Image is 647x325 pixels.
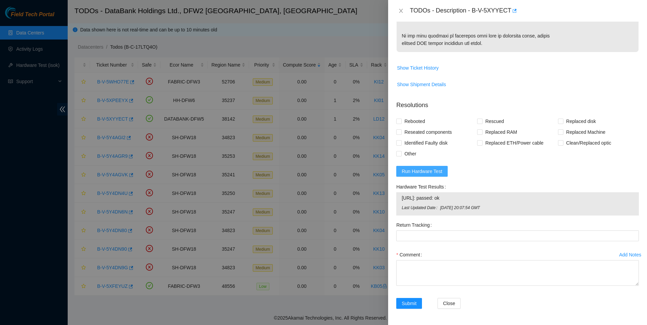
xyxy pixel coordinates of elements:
[402,148,419,159] span: Other
[410,5,639,16] div: TODOs - Description - B-V-5XYYECT
[440,205,633,211] span: [DATE] 20:07:54 GMT
[396,230,639,241] input: Return Tracking
[402,194,633,202] span: [URL]: passed: ok
[396,249,425,260] label: Comment
[563,116,599,127] span: Replaced disk
[396,220,434,230] label: Return Tracking
[396,298,422,309] button: Submit
[563,137,614,148] span: Clean/Replaced optic
[402,205,440,211] span: Last Updated Date
[443,300,455,307] span: Close
[397,81,446,88] span: Show Shipment Details
[402,168,442,175] span: Run Hardware Test
[397,62,439,73] button: Show Ticket History
[396,166,448,177] button: Run Hardware Test
[397,79,446,90] button: Show Shipment Details
[396,181,448,192] label: Hardware Test Results
[398,8,404,14] span: close
[563,127,608,137] span: Replaced Machine
[396,95,639,110] p: Resolutions
[396,260,639,286] textarea: Comment
[483,137,546,148] span: Replaced ETH/Power cable
[397,64,439,72] span: Show Ticket History
[438,298,461,309] button: Close
[619,252,641,257] div: Add Notes
[483,127,520,137] span: Replaced RAM
[396,8,406,14] button: Close
[402,137,450,148] span: Identified Faulty disk
[402,300,417,307] span: Submit
[402,116,428,127] span: Rebooted
[402,127,454,137] span: Reseated components
[619,249,642,260] button: Add Notes
[483,116,507,127] span: Rescued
